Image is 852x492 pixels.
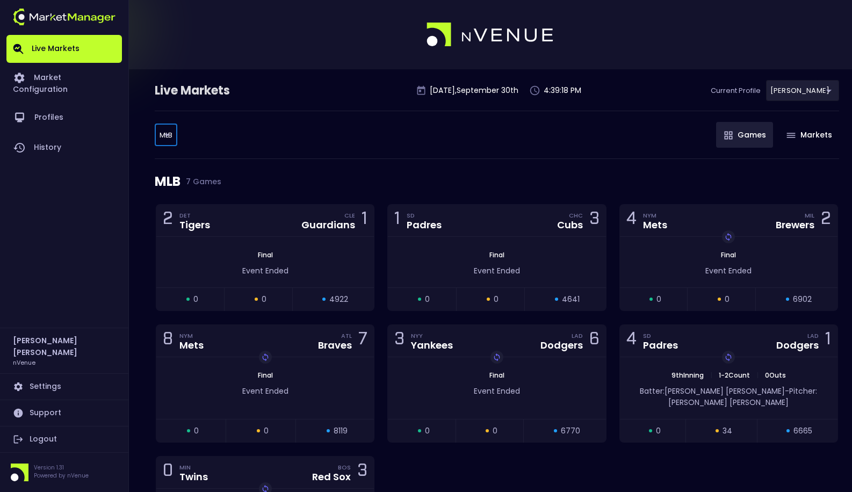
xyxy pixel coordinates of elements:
[6,464,122,481] div: Version 1.31Powered by nVenue
[557,220,583,230] div: Cubs
[194,425,199,437] span: 0
[589,331,600,351] div: 6
[540,341,583,350] div: Dodgers
[805,211,814,220] div: MIL
[341,331,352,340] div: ATL
[407,220,442,230] div: Padres
[626,331,637,351] div: 4
[34,472,89,480] p: Powered by nVenue
[179,220,210,230] div: Tigers
[13,9,115,25] img: logo
[589,211,600,230] div: 3
[656,294,661,305] span: 0
[572,331,583,340] div: LAD
[643,220,667,230] div: Mets
[255,371,276,380] span: Final
[778,122,839,148] button: Markets
[411,341,453,350] div: Yankees
[711,85,761,96] p: Current Profile
[155,82,286,99] div: Live Markets
[334,425,348,437] span: 8119
[724,353,733,361] img: replayImg
[707,371,716,380] span: |
[430,85,518,96] p: [DATE] , September 30 th
[656,425,661,437] span: 0
[643,331,678,340] div: SD
[358,331,367,351] div: 7
[493,353,501,361] img: replayImg
[425,425,430,437] span: 0
[718,250,739,259] span: Final
[569,211,583,220] div: CHC
[643,211,667,220] div: NYM
[329,294,348,305] span: 4922
[766,80,839,101] div: [PERSON_NAME]
[312,472,351,482] div: Red Sox
[163,331,173,351] div: 8
[394,331,405,351] div: 3
[705,265,752,276] span: Event Ended
[242,265,288,276] span: Event Ended
[6,63,122,103] a: Market Configuration
[155,124,177,146] div: [PERSON_NAME]
[13,358,35,366] h3: nVenue
[301,220,355,230] div: Guardians
[821,211,831,230] div: 2
[193,294,198,305] span: 0
[6,426,122,452] a: Logout
[242,386,288,396] span: Event Ended
[407,211,442,220] div: SD
[561,425,580,437] span: 6770
[34,464,89,472] p: Version 1.31
[362,211,367,230] div: 1
[762,371,789,380] span: 0 Outs
[179,472,208,482] div: Twins
[6,35,122,63] a: Live Markets
[486,250,508,259] span: Final
[264,425,269,437] span: 0
[753,371,762,380] span: |
[716,122,773,148] button: Games
[262,294,266,305] span: 0
[13,335,115,358] h2: [PERSON_NAME] [PERSON_NAME]
[179,463,208,472] div: MIN
[261,353,270,361] img: replayImg
[668,386,817,408] span: Pitcher: [PERSON_NAME] [PERSON_NAME]
[626,211,637,230] div: 4
[643,341,678,350] div: Padres
[486,371,508,380] span: Final
[318,341,352,350] div: Braves
[155,159,839,204] div: MLB
[724,131,733,140] img: gameIcon
[163,211,173,230] div: 2
[723,425,732,437] span: 34
[6,374,122,400] a: Settings
[776,341,819,350] div: Dodgers
[474,386,520,396] span: Event Ended
[716,371,753,380] span: 1 - 2 Count
[825,331,831,351] div: 1
[357,462,367,482] div: 3
[6,133,122,163] a: History
[163,462,173,482] div: 0
[255,250,276,259] span: Final
[474,265,520,276] span: Event Ended
[338,463,351,472] div: BOS
[793,425,812,437] span: 6665
[562,294,580,305] span: 4641
[724,233,733,241] img: replayImg
[544,85,581,96] p: 4:39:18 PM
[179,341,204,350] div: Mets
[344,211,355,220] div: CLE
[427,23,554,47] img: logo
[180,177,221,186] span: 7 Games
[179,331,204,340] div: NYM
[493,425,497,437] span: 0
[425,294,430,305] span: 0
[793,294,812,305] span: 6902
[494,294,499,305] span: 0
[785,386,789,396] span: -
[776,220,814,230] div: Brewers
[6,400,122,426] a: Support
[394,211,400,230] div: 1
